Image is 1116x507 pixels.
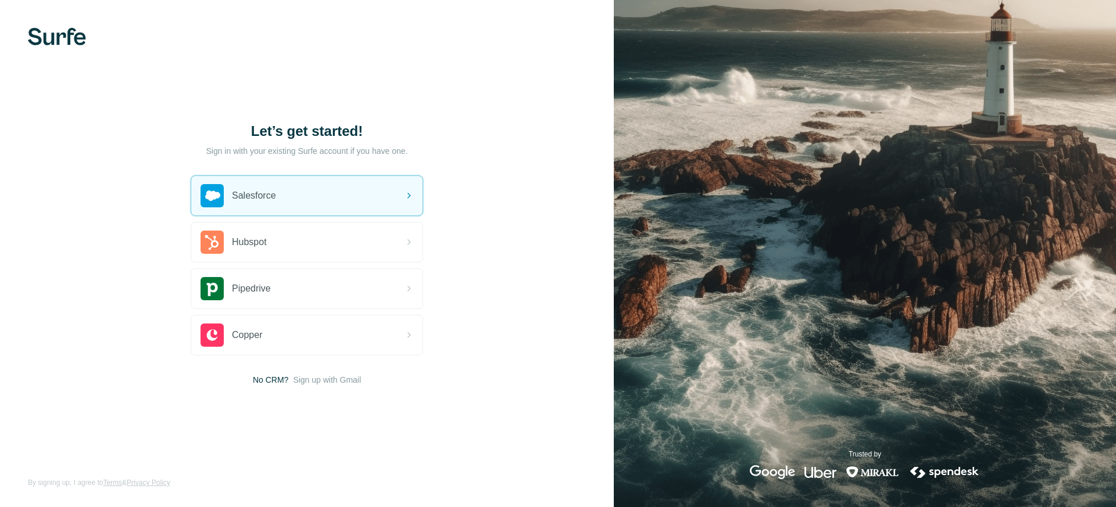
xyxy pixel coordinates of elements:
[750,465,795,479] img: google's logo
[201,231,224,254] img: hubspot's logo
[908,465,981,479] img: spendesk's logo
[232,282,271,296] span: Pipedrive
[206,145,407,157] p: Sign in with your existing Surfe account if you have one.
[293,374,361,386] button: Sign up with Gmail
[191,122,423,141] h1: Let’s get started!
[846,465,899,479] img: mirakl's logo
[201,277,224,300] img: pipedrive's logo
[28,477,170,488] span: By signing up, I agree to &
[232,328,262,342] span: Copper
[28,28,86,45] img: Surfe's logo
[232,235,267,249] span: Hubspot
[232,189,276,203] span: Salesforce
[201,184,224,207] img: salesforce's logo
[253,374,288,386] span: No CRM?
[127,479,170,487] a: Privacy Policy
[103,479,122,487] a: Terms
[849,449,881,459] p: Trusted by
[201,323,224,347] img: copper's logo
[804,465,836,479] img: uber's logo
